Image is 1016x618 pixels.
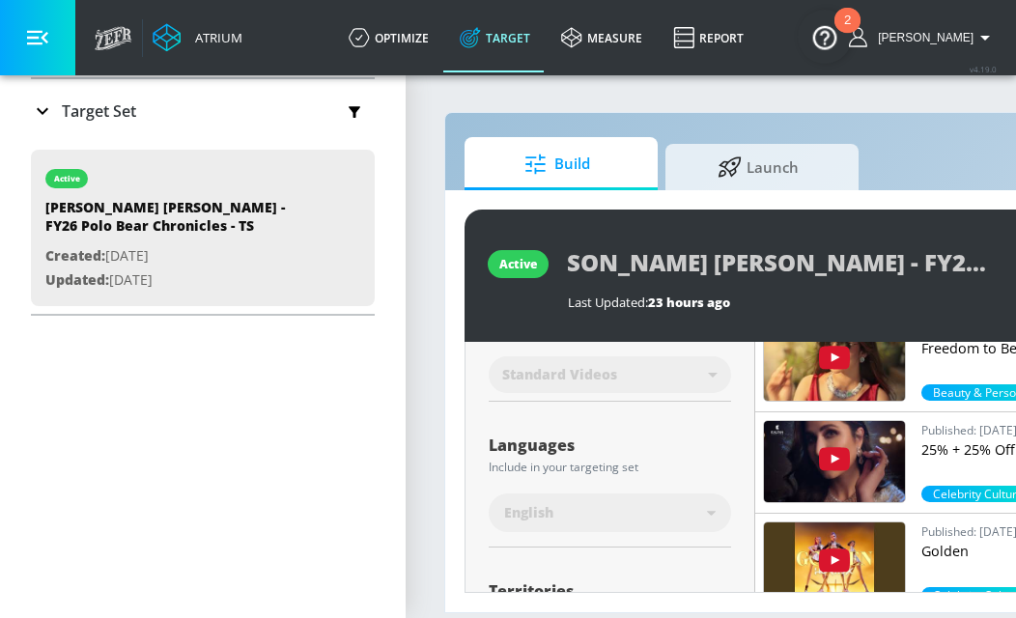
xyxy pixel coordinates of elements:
img: s38AHdzuD1E [764,421,905,502]
span: English [504,503,553,522]
a: Target [444,3,546,72]
a: Atrium [153,23,242,52]
p: [DATE] [45,268,316,293]
div: active [54,174,80,183]
div: active[PERSON_NAME] [PERSON_NAME] - FY26 Polo Bear Chronicles - TSCreated:[DATE]Updated:[DATE] [31,150,375,306]
div: Include in your targeting set [489,462,731,473]
img: 9_bTl2vvYQg [764,522,905,604]
span: Updated: [45,270,109,289]
span: Created: [45,246,105,265]
span: login as: brooke.armstrong@zefr.com [870,31,974,44]
p: Target Set [62,100,136,122]
p: [DATE] [45,244,316,268]
div: [PERSON_NAME] [PERSON_NAME] - FY26 Polo Bear Chronicles - TS [45,198,316,244]
button: Open Resource Center, 2 new notifications [798,10,852,64]
div: English [489,493,731,532]
span: 23 hours ago [648,294,730,311]
a: optimize [333,3,444,72]
div: Atrium [187,29,242,46]
span: Build [484,141,631,187]
div: Target Set [31,79,375,143]
a: Report [658,3,759,72]
div: active [499,256,537,272]
div: Territories [489,583,731,599]
button: [PERSON_NAME] [849,26,997,49]
div: Languages [489,437,731,453]
span: v 4.19.0 [970,64,997,74]
div: 2 [844,20,851,45]
span: Launch [685,144,832,190]
img: RJb3Mg2ET2w [764,320,905,401]
span: Standard Videos [502,365,617,384]
a: measure [546,3,658,72]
